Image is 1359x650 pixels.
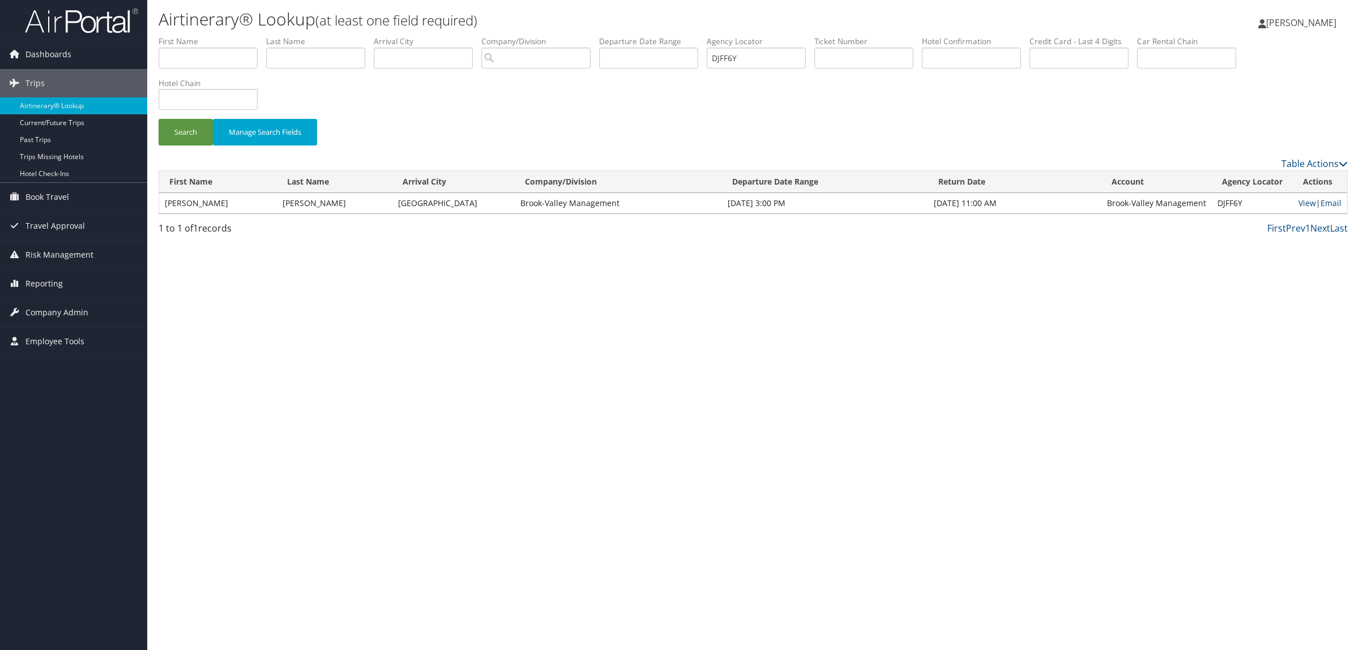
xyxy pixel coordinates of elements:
div: 1 to 1 of records [159,221,443,241]
a: [PERSON_NAME] [1258,6,1348,40]
th: Actions [1293,171,1347,193]
label: Agency Locator [707,36,814,47]
th: Account: activate to sort column descending [1101,171,1212,193]
td: DJFF6Y [1212,193,1293,213]
td: [DATE] 11:00 AM [928,193,1101,213]
td: Brook-Valley Management [515,193,722,213]
label: Car Rental Chain [1137,36,1245,47]
a: Table Actions [1281,157,1348,170]
a: View [1298,198,1316,208]
button: Manage Search Fields [213,119,317,146]
td: [PERSON_NAME] [277,193,392,213]
a: 1 [1305,222,1310,234]
td: Brook-Valley Management [1101,193,1212,213]
label: Last Name [266,36,374,47]
th: Agency Locator: activate to sort column ascending [1212,171,1293,193]
label: Arrival City [374,36,481,47]
small: (at least one field required) [315,11,477,29]
a: Prev [1286,222,1305,234]
img: airportal-logo.png [25,7,138,34]
a: Email [1320,198,1341,208]
th: Arrival City: activate to sort column ascending [392,171,515,193]
td: [GEOGRAPHIC_DATA] [392,193,515,213]
label: Departure Date Range [599,36,707,47]
span: Company Admin [25,298,88,327]
span: Trips [25,69,45,97]
label: Hotel Chain [159,78,266,89]
span: Book Travel [25,183,69,211]
a: Next [1310,222,1330,234]
label: Hotel Confirmation [922,36,1029,47]
h1: Airtinerary® Lookup [159,7,951,31]
td: | [1293,193,1347,213]
span: Travel Approval [25,212,85,240]
th: Return Date: activate to sort column ascending [928,171,1101,193]
span: Employee Tools [25,327,84,356]
label: Company/Division [481,36,599,47]
td: [PERSON_NAME] [159,193,277,213]
label: First Name [159,36,266,47]
label: Ticket Number [814,36,922,47]
span: 1 [193,222,198,234]
span: Dashboards [25,40,71,69]
a: First [1267,222,1286,234]
a: Last [1330,222,1348,234]
label: Credit Card - Last 4 Digits [1029,36,1137,47]
span: [PERSON_NAME] [1266,16,1336,29]
span: Risk Management [25,241,93,269]
th: Last Name: activate to sort column ascending [277,171,392,193]
button: Search [159,119,213,146]
span: Reporting [25,270,63,298]
td: [DATE] 3:00 PM [722,193,928,213]
th: First Name: activate to sort column ascending [159,171,277,193]
th: Departure Date Range: activate to sort column ascending [722,171,928,193]
th: Company/Division [515,171,722,193]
